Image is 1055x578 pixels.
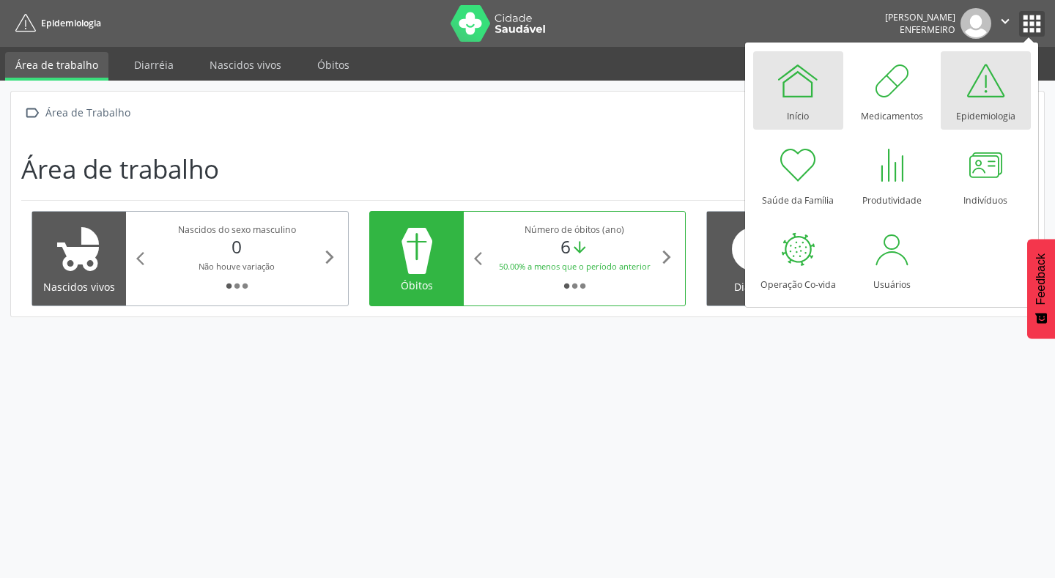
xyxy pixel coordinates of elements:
[728,223,780,275] i: info
[571,282,579,290] i: fiber_manual_record
[941,51,1031,130] a: Epidemiologia
[717,279,791,294] div: Diarreia
[659,249,675,265] i: arrow_forward_ios
[21,102,42,123] i: 
[152,236,322,257] div: 0
[53,223,105,275] i: child_friendly
[5,52,108,81] a: Área de trabalho
[42,279,116,294] div: Nascidos vivos
[499,261,651,272] small: 50.00% a menos que o período anterior
[1034,253,1048,305] span: Feedback
[941,136,1031,214] a: Indivíduos
[136,251,152,267] i: arrow_back_ios
[41,17,101,29] span: Epidemiologia
[847,136,937,214] a: Produtividade
[753,136,843,214] a: Saúde da Família
[199,261,275,272] small: Não houve variação
[571,239,589,257] i: arrow_downward
[885,11,955,23] div: [PERSON_NAME]
[900,23,955,36] span: Enfermeiro
[847,51,937,130] a: Medicamentos
[42,102,133,123] div: Área de Trabalho
[474,251,490,267] i: arrow_back_ios
[233,282,241,290] i: fiber_manual_record
[225,282,233,290] i: fiber_manual_record
[307,52,360,78] a: Óbitos
[960,8,991,39] img: img
[241,282,249,290] i: fiber_manual_record
[490,236,659,257] div: 6
[152,223,322,236] div: Nascidos do sexo masculino
[21,102,133,123] a:  Área de Trabalho
[199,52,292,78] a: Nascidos vivos
[10,11,101,35] a: Epidemiologia
[579,282,587,290] i: fiber_manual_record
[563,282,571,290] i: fiber_manual_record
[490,223,659,236] div: Número de óbitos (ano)
[991,8,1019,39] button: 
[124,52,184,78] a: Diarréia
[753,51,843,130] a: Início
[753,220,843,298] a: Operação Co-vida
[847,220,937,298] a: Usuários
[21,154,219,185] h1: Área de trabalho
[380,278,454,293] div: Óbitos
[997,13,1013,29] i: 
[1019,11,1045,37] button: apps
[1027,239,1055,338] button: Feedback - Mostrar pesquisa
[322,249,338,265] i: arrow_forward_ios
